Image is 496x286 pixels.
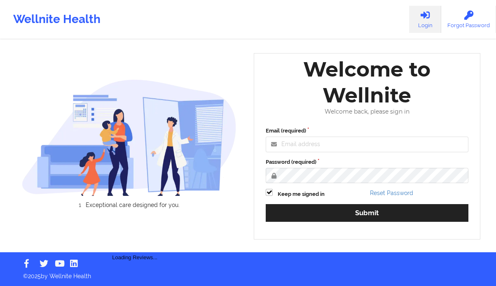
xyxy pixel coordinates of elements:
[266,204,468,222] button: Submit
[266,137,468,152] input: Email address
[409,6,441,33] a: Login
[266,158,468,166] label: Password (required)
[22,222,248,262] div: Loading Reviews...
[17,266,479,280] p: © 2025 by Wellnite Health
[370,190,413,196] a: Reset Password
[260,108,474,115] div: Welcome back, please sign in
[29,202,236,208] li: Exceptional care designed for you.
[260,56,474,108] div: Welcome to Wellnite
[266,127,468,135] label: Email (required)
[278,190,325,198] label: Keep me signed in
[22,79,237,196] img: wellnite-auth-hero_200.c722682e.png
[441,6,496,33] a: Forgot Password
